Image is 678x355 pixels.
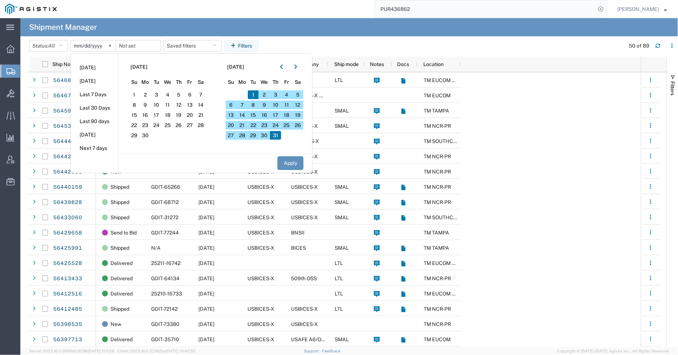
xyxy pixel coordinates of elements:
span: USBICES-X [291,199,318,205]
span: USBICES-X [247,336,274,342]
a: 56453877 [53,121,82,132]
span: Delivered [110,332,133,347]
button: Apply [278,156,303,170]
span: USBICES-X [247,199,274,205]
a: 56467731 [53,90,82,102]
span: 2 [140,90,151,99]
span: Filters [670,81,676,95]
a: 56439828 [53,197,82,208]
span: 14 [237,111,248,119]
span: 08/08/2025 [198,199,214,205]
span: USBICES-X [247,321,274,327]
span: GDIT-68712 [151,199,179,205]
li: Last 90 days [71,115,118,128]
div: 50 of 89 [629,42,650,50]
span: 15 [248,111,259,119]
span: 17 [270,111,281,119]
span: TM SOUTHCOM [424,138,461,144]
span: TM EUCOM [424,93,451,98]
span: 31 [270,131,281,140]
span: 11 [281,101,292,109]
span: 8 [248,101,259,109]
li: [DATE] [71,74,118,88]
span: [DATE] [130,63,148,71]
span: Shipped [110,179,129,195]
input: Search for shipment number, reference number [375,0,596,18]
a: 56468692 [53,75,82,86]
span: USBICES-X [291,321,318,327]
a: 56425528 [53,258,82,269]
span: TM NCR-PR [424,123,451,129]
li: Last 7 Days [71,88,118,101]
span: Shipped [110,301,129,317]
span: We [259,78,270,86]
span: New [110,317,121,332]
span: Th [270,78,281,86]
span: 20 [184,111,195,119]
span: 10 [151,101,162,109]
span: 20 [226,121,237,130]
span: We [162,78,173,86]
span: Fr [281,78,292,86]
span: 08/06/2025 [198,306,214,312]
span: 13 [184,101,195,109]
a: 56429658 [53,227,82,239]
span: SMAL [335,215,349,220]
span: GDIT-77244 [151,230,179,236]
li: Last 30 Days [71,101,118,115]
span: BICES [291,245,306,251]
span: SMAL [335,245,349,251]
span: USBICES-X [247,245,274,251]
span: 16 [259,111,270,119]
span: Fr [184,78,195,86]
span: USBICES-X [247,276,274,281]
span: 1 [248,90,259,99]
span: 25210-16733 [151,291,182,297]
span: 22 [129,121,140,130]
span: [DATE] 11:11:28 [88,349,114,353]
span: 19 [173,111,185,119]
span: USBICES-X Logistics [291,93,340,98]
span: Delivered [110,286,133,301]
span: 27 [226,131,237,140]
button: Status:All [29,40,68,52]
span: 11 [162,101,173,109]
span: USBICES-X [291,184,318,190]
span: 08/05/2025 [198,321,214,327]
span: GDIT-35710 [151,336,179,342]
span: USAFE A6/ON USBICES-X (EUCOM) [291,336,376,342]
span: 08/11/2025 [198,230,214,236]
span: 21 [237,121,248,130]
li: Next 7 days [71,142,118,155]
span: 15 [129,111,140,119]
span: Delivered [110,256,133,271]
span: Tu [248,78,259,86]
span: LTL [335,291,343,297]
li: [DATE] [71,61,118,74]
span: 7 [237,101,248,109]
span: Sa [195,78,207,86]
a: 56459290 [53,105,82,117]
a: Feedback [322,349,340,353]
span: TM NCR-PR [424,169,451,175]
span: TM NCR-PR [424,306,451,312]
span: TM EUCOM SOCEUR [424,77,472,83]
span: Su [226,78,237,86]
span: TM SOUTHCOM [424,215,461,220]
span: TM TAMPA [424,230,449,236]
span: All [48,43,55,49]
a: Support [304,349,322,353]
span: Send to Bid [110,225,137,240]
a: 56442837 [53,151,82,163]
span: LTL [335,276,343,281]
span: TM EUCOM SOCEUR [424,260,472,266]
button: [PERSON_NAME] [617,5,668,13]
span: 18 [281,111,292,119]
span: 3 [151,90,162,99]
span: 13 [226,111,237,119]
span: TM NCR-PR [424,199,451,205]
span: BNSII [291,230,304,236]
span: GDIT-73380 [151,321,179,327]
span: USBICES-X [247,306,274,312]
span: Ship mode [334,61,359,67]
